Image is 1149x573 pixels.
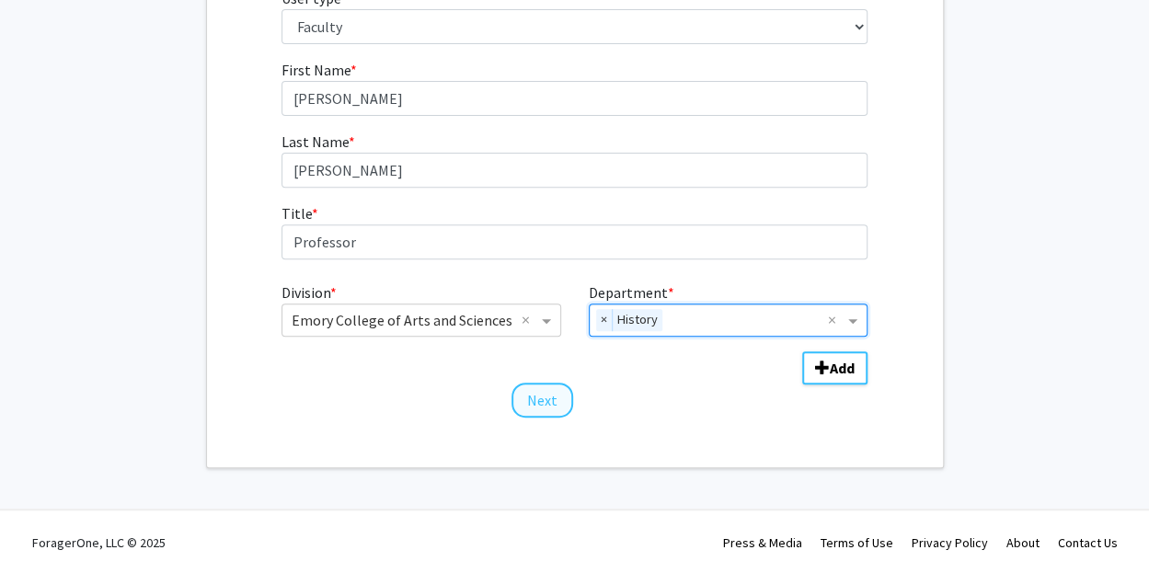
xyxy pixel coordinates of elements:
div: Division [268,281,574,337]
span: First Name [282,61,350,79]
span: Last Name [282,132,349,151]
a: Contact Us [1058,534,1118,551]
iframe: Chat [14,490,78,559]
div: Department [575,281,881,337]
span: Clear all [522,309,537,331]
a: Privacy Policy [912,534,988,551]
a: About [1006,534,1040,551]
ng-select: Department [589,304,867,337]
span: × [596,309,613,331]
ng-select: Division [282,304,560,337]
span: History [613,309,662,331]
a: Press & Media [723,534,802,551]
b: Add [830,359,855,377]
span: Clear all [828,309,844,331]
button: Add Division/Department [802,351,867,384]
button: Next [511,383,573,418]
a: Terms of Use [821,534,893,551]
span: Title [282,204,312,223]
